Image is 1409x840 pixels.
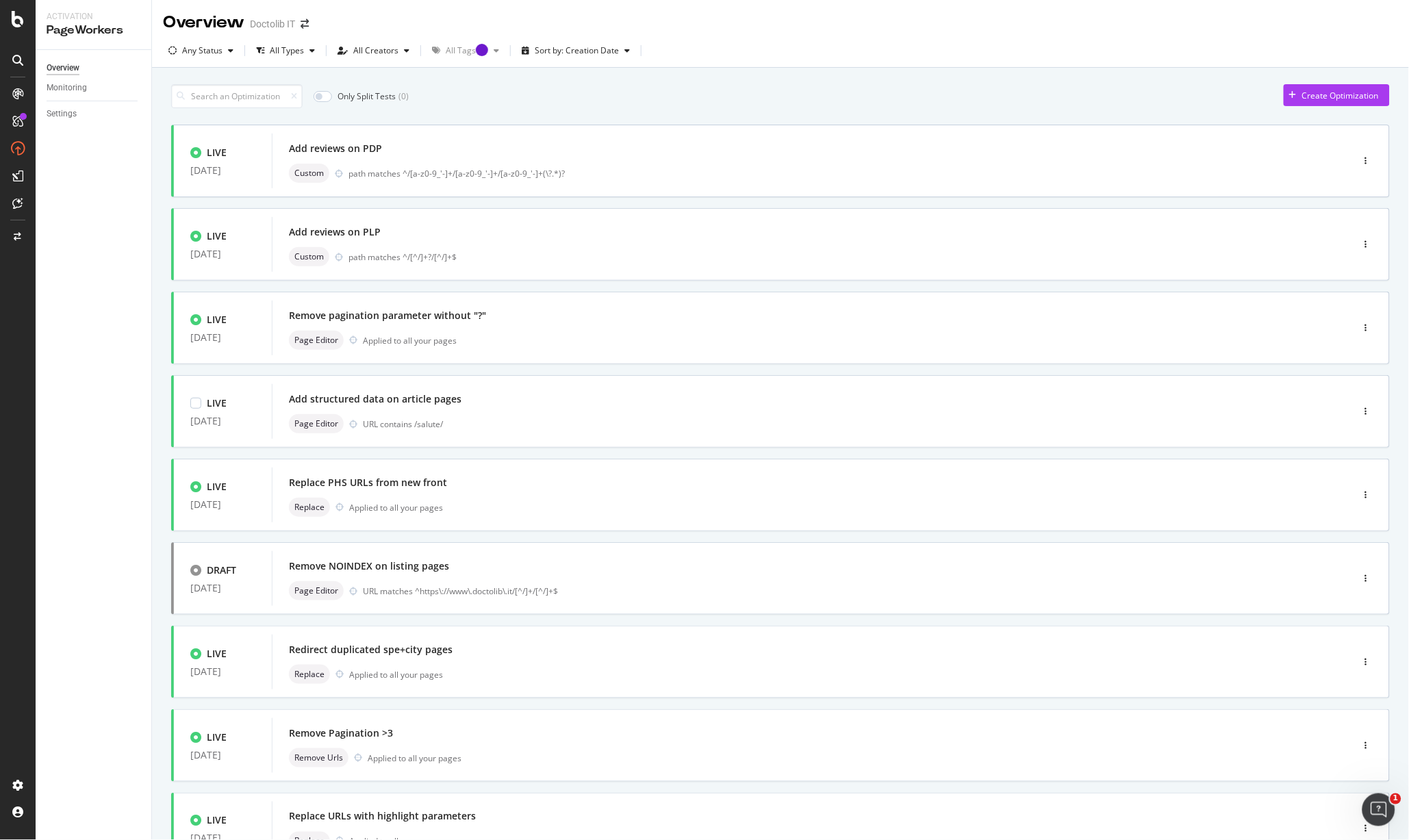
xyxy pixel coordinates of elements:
div: URL contains /salute/ [363,418,1294,430]
div: [DATE] [190,332,255,343]
div: Doctolib IT [250,17,295,31]
div: [DATE] [190,416,255,427]
div: Activation [47,11,140,23]
div: URL matches ^https\://www\.doctolib\.it/[^/]+/[^/]+$ [363,585,1294,597]
a: Monitoring [47,81,142,95]
div: neutral label [289,331,344,350]
div: LIVE [207,480,227,494]
button: All Types [251,40,320,62]
div: neutral label [289,581,344,600]
div: LIVE [207,229,227,243]
div: neutral label [289,748,348,767]
div: neutral label [289,164,329,183]
div: [DATE] [190,165,255,176]
div: Tooltip anchor [476,44,488,56]
div: Applied to all your pages [349,669,443,680]
div: neutral label [289,247,329,266]
div: Sort by: Creation Date [535,47,619,55]
div: path matches ^/[^/]+?/[^/]+$ [348,251,1294,263]
div: Only Split Tests [338,90,396,102]
div: neutral label [289,498,330,517]
span: Remove Urls [294,754,343,762]
div: neutral label [289,414,344,433]
div: All Creators [353,47,398,55]
span: Custom [294,169,324,177]
div: path matches ^/[a-z0-9_'-]+/[a-z0-9_'-]+/[a-z0-9_'-]+(\?.*)? [348,168,1294,179]
span: Replace [294,670,325,678]
div: Add reviews on PLP [289,225,381,239]
div: neutral label [289,665,330,684]
div: Applied to all your pages [368,752,461,764]
div: Remove Pagination >3 [289,726,393,740]
div: Overview [47,61,79,75]
div: Remove NOINDEX on listing pages [289,559,449,573]
span: Replace [294,503,325,511]
div: [DATE] [190,499,255,510]
span: 1 [1391,793,1401,804]
a: Settings [47,107,142,121]
div: Settings [47,107,77,121]
div: Applied to all your pages [363,335,457,346]
div: Applied to all your pages [349,502,443,513]
div: All Types [270,47,304,55]
iframe: Intercom live chat [1362,793,1395,826]
div: LIVE [207,146,227,160]
span: Page Editor [294,336,338,344]
div: Replace PHS URLs from new front [289,476,447,489]
button: Any Status [163,40,239,62]
div: Redirect duplicated spe+city pages [289,643,453,657]
div: [DATE] [190,583,255,594]
div: ( 0 ) [398,90,409,102]
span: Page Editor [294,587,338,595]
div: [DATE] [190,666,255,677]
div: All Tags [446,47,488,55]
button: Sort by: Creation Date [516,40,635,62]
div: [DATE] [190,249,255,259]
div: [DATE] [190,750,255,761]
div: DRAFT [207,563,236,577]
button: Create Optimization [1284,84,1390,106]
div: Monitoring [47,81,87,95]
div: Create Optimization [1302,90,1379,101]
div: PageWorkers [47,23,140,38]
div: LIVE [207,313,227,327]
span: Custom [294,253,324,261]
div: Any Status [182,47,223,55]
div: Remove pagination parameter without "?" [289,309,486,322]
div: LIVE [207,814,227,828]
span: Page Editor [294,420,338,428]
div: LIVE [207,647,227,661]
a: Overview [47,61,142,75]
div: LIVE [207,730,227,744]
div: Add reviews on PDP [289,142,382,155]
div: Replace URLs with highlight parameters [289,810,476,824]
div: LIVE [207,396,227,410]
button: All Creators [332,40,415,62]
button: All TagsTooltip anchor [427,40,505,62]
div: Add structured data on article pages [289,392,461,406]
input: Search an Optimization [171,84,303,108]
div: arrow-right-arrow-left [301,19,309,29]
div: Overview [163,11,244,34]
